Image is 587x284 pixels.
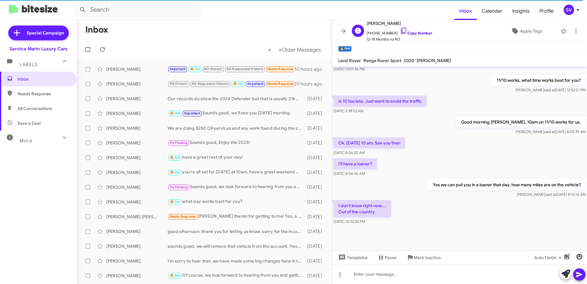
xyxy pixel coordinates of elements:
[520,26,542,37] span: Apply Tags
[17,76,70,82] span: Inbox
[106,243,168,249] div: [PERSON_NAME]
[367,27,432,36] span: [PHONE_NUMBER]
[305,155,327,161] div: [DATE]
[170,67,186,71] span: Important
[305,199,327,205] div: [DATE]
[558,5,580,15] button: SV
[333,158,377,169] p: I'll have a loaner?
[338,46,352,52] small: 🔥 Hot
[363,58,401,63] span: Range Rover Sport
[305,140,327,146] div: [DATE]
[385,252,397,263] span: Pause
[17,105,52,112] span: All Conversations
[333,96,427,107] p: Is 10 too late. Just want to avoid the traffic
[275,43,325,56] button: Next
[20,138,32,144] span: More
[544,129,555,134] span: said at
[170,82,188,86] span: RO Historic
[278,46,282,53] span: »
[170,111,180,115] span: 🔥 Hot
[305,110,327,116] div: [DATE]
[106,66,168,72] div: [PERSON_NAME]
[305,125,327,131] div: [DATE]
[106,140,168,146] div: [PERSON_NAME]
[294,66,327,72] div: 10 hours ago
[170,274,180,278] span: 🔥 Hot
[333,108,363,113] span: [DATE] 2:38:52 AM
[106,214,168,220] div: [PERSON_NAME] [PERSON_NAME]
[85,25,108,35] h1: Inbox
[333,219,365,224] span: [DATE] 10:32:34 PM
[233,82,243,86] span: 🔥 Hot
[106,110,168,116] div: [PERSON_NAME]
[106,81,168,87] div: [PERSON_NAME]
[190,67,200,71] span: 🔥 Hot
[305,96,327,102] div: [DATE]
[17,120,41,126] span: Save a Deal
[333,200,391,217] p: I don't know right now.... Out of the country
[305,228,327,235] div: [DATE]
[247,82,263,86] span: Important
[8,26,69,40] a: Special Campaign
[428,179,586,190] p: Yes we can put you in a loaner that day, how many miles are on the vehicle?
[204,67,222,71] span: RO Historic
[168,110,305,117] div: Sounds good, we'll see you [DATE] morning
[282,46,321,53] span: Older Messages
[294,81,327,87] div: 20 hours ago
[106,184,168,190] div: [PERSON_NAME]
[477,2,507,20] a: Calendar
[170,185,188,189] span: Try Pausing
[402,252,446,263] button: Mark Inactive
[106,125,168,131] div: [PERSON_NAME]
[305,273,327,279] div: [DATE]
[106,228,168,235] div: [PERSON_NAME]
[337,252,367,263] span: Templates
[10,46,68,52] div: Service Marin Luxury Cars
[170,156,180,160] span: 🔥 Hot
[168,258,305,264] div: I'm sorry to hear that, we have made some big changes here in the service department and would li...
[106,169,168,176] div: [PERSON_NAME]
[227,67,263,71] span: RO Responded Historic
[168,80,294,87] div: We are scheduled for 9:30 [DATE]!
[267,82,293,86] span: Needs Response
[564,5,574,15] div: SV
[417,58,451,63] span: [PERSON_NAME]
[333,150,365,155] span: [DATE] 8:06:20 AM
[170,141,188,145] span: Try Pausing
[495,26,558,37] button: Apply Tags
[545,192,556,197] span: said at
[454,2,477,20] a: Inbox
[106,155,168,161] div: [PERSON_NAME]
[106,199,168,205] div: [PERSON_NAME]
[168,243,305,249] div: sounds good, we will remove that vehicle from the account. Have a great day!
[268,46,271,53] span: «
[27,30,64,36] span: Special Campaign
[515,129,586,134] span: [PERSON_NAME] [DATE] 8:05:39 AM
[367,36,432,42] span: 12-18 Months no RO
[492,75,586,86] p: 11/10 works, what time works best for you?
[535,2,558,20] a: Profile
[529,252,569,263] button: Auto Fields
[168,125,305,131] div: We are doing $250 Oil services and any work found during the complimentary multipoint inspection ...
[168,154,305,161] div: have a great rest of your day!
[106,273,168,279] div: [PERSON_NAME]
[305,214,327,220] div: [DATE]
[168,228,305,235] div: good afternoon, thank you for letting us know. sorry for the inconvenience.
[168,213,305,220] div: [PERSON_NAME] thanks for getting to me! Yes, a few things to work on. You probably need it for a ...
[404,58,414,63] span: 2020
[168,65,294,73] div: I don't know right now.... Out of the country
[372,252,402,263] button: Pause
[168,272,305,279] div: Of course, we look forward to hearing from you and getting your vehicle in for service.
[20,62,37,67] span: Labels
[74,2,203,17] input: Search
[367,20,432,27] span: [PERSON_NAME]
[507,2,535,20] a: Insights
[192,82,229,86] span: RO Responded Historic
[170,215,196,219] span: Needs Response
[305,184,327,190] div: [DATE]
[544,88,555,92] span: said at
